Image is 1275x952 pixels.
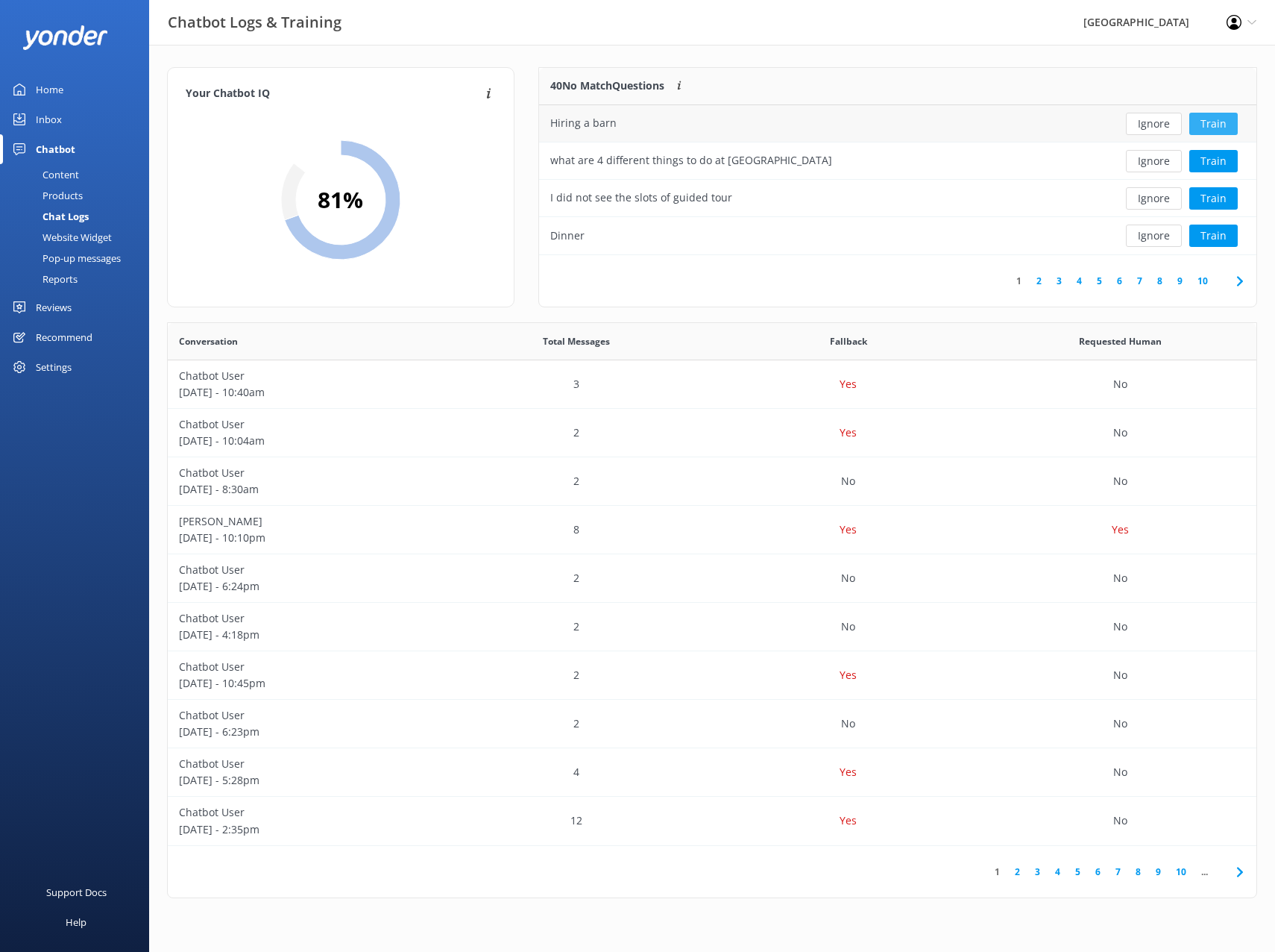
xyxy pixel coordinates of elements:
[1029,274,1049,288] a: 2
[36,352,72,382] div: Settings
[9,269,149,289] a: Reports
[1126,225,1182,247] button: Ignore
[1079,334,1162,348] span: Requested Human
[179,724,429,740] p: [DATE] - 6:23pm
[1113,764,1127,780] p: No
[1113,812,1127,829] p: No
[573,667,579,683] p: 2
[987,865,1007,879] a: 1
[168,554,1256,603] div: row
[1168,865,1194,879] a: 10
[66,907,86,937] div: Help
[573,715,579,732] p: 2
[179,675,429,692] p: [DATE] - 10:45pm
[179,578,429,595] p: [DATE] - 6:24pm
[9,164,79,185] div: Content
[1189,150,1238,172] button: Train
[841,715,855,732] p: No
[1113,425,1127,441] p: No
[179,368,429,384] p: Chatbot User
[539,143,1256,180] div: row
[1109,274,1130,288] a: 6
[168,506,1256,554] div: row
[570,812,582,829] p: 12
[830,334,867,348] span: Fallback
[36,134,75,164] div: Chatbot
[573,764,579,780] p: 4
[1113,619,1127,635] p: No
[550,152,832,169] div: what are 4 different things to do at [GEOGRAPHIC_DATA]
[840,522,857,538] p: Yes
[1009,274,1029,288] a: 1
[46,877,107,907] div: Support Docs
[179,821,429,838] p: [DATE] - 2:35pm
[179,513,429,530] p: [PERSON_NAME]
[9,269,78,289] div: Reports
[1126,150,1182,172] button: Ignore
[36,322,92,352] div: Recommend
[1088,865,1108,879] a: 6
[179,433,429,449] p: [DATE] - 10:04am
[179,610,429,627] p: Chatbot User
[1113,667,1127,683] p: No
[573,376,579,392] p: 3
[841,473,855,489] p: No
[168,360,1256,409] div: row
[9,164,149,185] a: Content
[9,227,149,248] a: Website Widget
[1130,274,1150,288] a: 7
[1068,865,1088,879] a: 5
[318,182,363,218] h2: 81 %
[1190,274,1215,288] a: 10
[36,75,63,104] div: Home
[841,619,855,635] p: No
[1048,865,1068,879] a: 4
[168,797,1256,845] div: row
[179,416,429,433] p: Chatbot User
[1189,113,1238,135] button: Train
[1170,274,1190,288] a: 9
[550,78,664,94] p: 40 No Match Questions
[168,651,1256,700] div: row
[539,180,1256,217] div: row
[179,804,429,821] p: Chatbot User
[841,570,855,586] p: No
[1113,570,1127,586] p: No
[168,360,1256,845] div: grid
[1112,522,1129,538] p: Yes
[1189,225,1238,247] button: Train
[1108,865,1128,879] a: 7
[1189,187,1238,210] button: Train
[179,530,429,546] p: [DATE] - 10:10pm
[840,425,857,441] p: Yes
[1148,865,1168,879] a: 9
[179,465,429,481] p: Chatbot User
[179,562,429,578] p: Chatbot User
[1126,113,1182,135] button: Ignore
[9,185,83,206] div: Products
[9,248,149,269] a: Pop-up messages
[1069,274,1089,288] a: 4
[1007,865,1027,879] a: 2
[9,248,121,269] div: Pop-up messages
[9,185,149,206] a: Products
[179,334,238,348] span: Conversation
[573,619,579,635] p: 2
[179,707,429,724] p: Chatbot User
[179,481,429,498] p: [DATE] - 8:30am
[1027,865,1048,879] a: 3
[1113,473,1127,489] p: No
[1113,715,1127,732] p: No
[9,206,89,227] div: Chat Logs
[9,206,149,227] a: Chat Logs
[1126,187,1182,210] button: Ignore
[543,334,610,348] span: Total Messages
[550,228,585,244] div: Dinner
[1049,274,1069,288] a: 3
[168,10,341,34] h3: Chatbot Logs & Training
[168,603,1256,651] div: row
[539,217,1256,254] div: row
[179,756,429,772] p: Chatbot User
[168,748,1256,797] div: row
[1150,274,1170,288] a: 8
